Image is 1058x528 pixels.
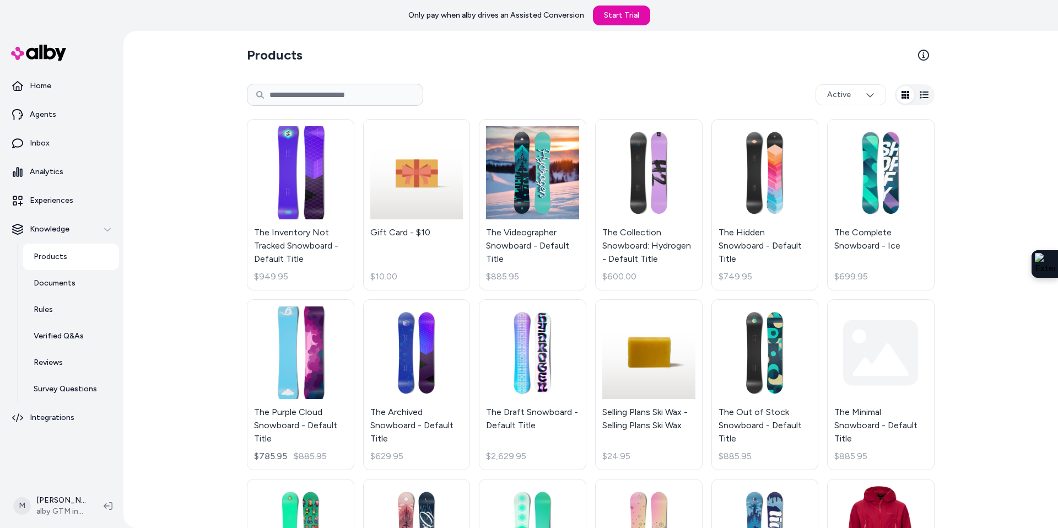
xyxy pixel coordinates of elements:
[595,119,703,290] a: The Collection Snowboard: Hydrogen - Default TitleThe Collection Snowboard: Hydrogen - Default Ti...
[30,138,50,149] p: Inbox
[247,46,303,64] h2: Products
[36,506,86,517] span: alby GTM internal
[30,109,56,120] p: Agents
[23,297,119,323] a: Rules
[827,299,935,471] a: The Minimal Snowboard - Default Title$885.95
[4,405,119,431] a: Integrations
[30,412,74,423] p: Integrations
[479,119,586,290] a: The Videographer Snowboard - Default TitleThe Videographer Snowboard - Default Title$885.95
[23,349,119,376] a: Reviews
[595,299,703,471] a: Selling Plans Ski Wax - Selling Plans Ski WaxSelling Plans Ski Wax - Selling Plans Ski Wax$24.95
[827,119,935,290] a: The Complete Snowboard - IceThe Complete Snowboard - Ice$699.95
[4,159,119,185] a: Analytics
[34,331,84,342] p: Verified Q&As
[363,119,471,290] a: Gift Card - $10Gift Card - $10$10.00
[4,101,119,128] a: Agents
[30,195,73,206] p: Experiences
[34,384,97,395] p: Survey Questions
[816,84,886,105] button: Active
[34,357,63,368] p: Reviews
[23,323,119,349] a: Verified Q&As
[30,166,63,177] p: Analytics
[30,80,51,91] p: Home
[4,216,119,243] button: Knowledge
[34,251,67,262] p: Products
[1035,253,1055,275] img: Extension Icon
[23,376,119,402] a: Survey Questions
[30,224,69,235] p: Knowledge
[11,45,66,61] img: alby Logo
[23,244,119,270] a: Products
[711,119,819,290] a: The Hidden Snowboard - Default TitleThe Hidden Snowboard - Default Title$749.95
[34,278,75,289] p: Documents
[711,299,819,471] a: The Out of Stock Snowboard - Default TitleThe Out of Stock Snowboard - Default Title$885.95
[7,488,95,524] button: M[PERSON_NAME]alby GTM internal
[4,73,119,99] a: Home
[23,270,119,297] a: Documents
[408,10,584,21] p: Only pay when alby drives an Assisted Conversion
[593,6,650,25] a: Start Trial
[4,130,119,157] a: Inbox
[13,497,31,515] span: M
[247,299,354,471] a: The Purple Cloud Snowboard - Default TitleThe Purple Cloud Snowboard - Default Title$785.95$885.95
[34,304,53,315] p: Rules
[247,119,354,290] a: The Inventory Not Tracked Snowboard - Default TitleThe Inventory Not Tracked Snowboard - Default ...
[479,299,586,471] a: The Draft Snowboard - Default TitleThe Draft Snowboard - Default Title$2,629.95
[4,187,119,214] a: Experiences
[36,495,86,506] p: [PERSON_NAME]
[363,299,471,471] a: The Archived Snowboard - Default TitleThe Archived Snowboard - Default Title$629.95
